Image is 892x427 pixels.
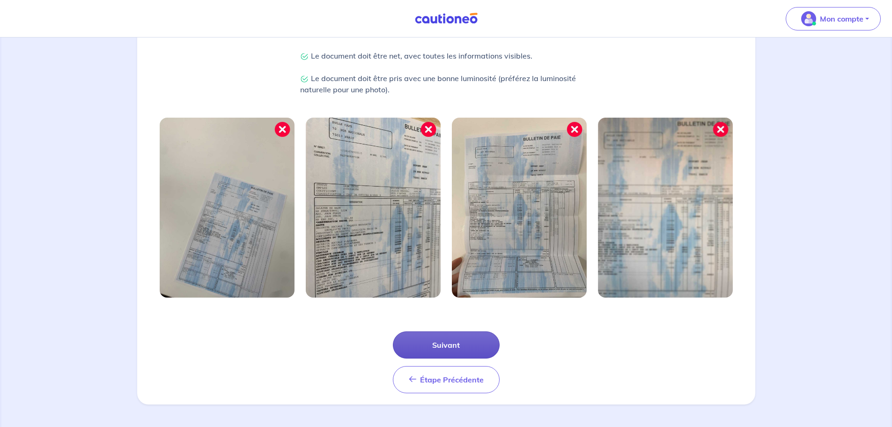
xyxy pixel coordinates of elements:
[801,11,816,26] img: illu_account_valid_menu.svg
[420,375,484,384] span: Étape Précédente
[300,50,592,95] p: Le document doit être net, avec toutes les informations visibles. Le document doit être pris avec...
[393,366,500,393] button: Étape Précédente
[598,118,733,298] img: Image mal cadrée 4
[820,13,863,24] p: Mon compte
[452,118,587,298] img: Image mal cadrée 3
[786,7,881,30] button: illu_account_valid_menu.svgMon compte
[300,52,309,61] img: Check
[411,13,481,24] img: Cautioneo
[160,118,295,298] img: Image mal cadrée 1
[306,118,441,298] img: Image mal cadrée 2
[393,331,500,359] button: Suivant
[300,75,309,83] img: Check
